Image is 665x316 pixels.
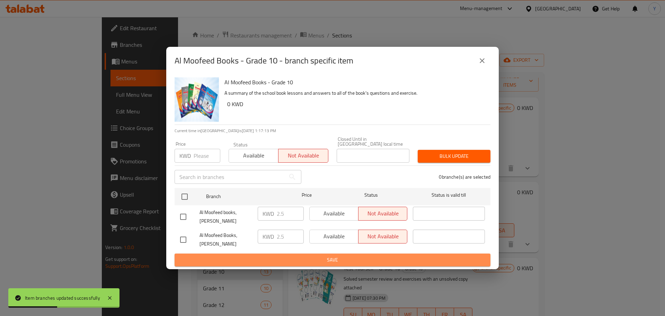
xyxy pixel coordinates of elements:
input: Please enter price [277,230,304,244]
p: KWD [179,152,191,160]
input: Search in branches [175,170,285,184]
span: Al Moofeed books, [PERSON_NAME] [199,208,252,225]
img: Al Moofeed Books - Grade 10 [175,77,219,122]
input: Please enter price [194,149,220,163]
p: 0 branche(s) are selected [439,173,490,180]
button: Not available [278,149,328,163]
p: A summary of the school book lessons and answers to all of the book’s questions and exercise. [224,89,485,97]
p: KWD [263,232,274,241]
h6: 0 KWD [227,99,485,109]
span: Not available [281,151,325,161]
p: Current time in [GEOGRAPHIC_DATA] is [DATE] 1:17:13 PM [175,128,490,134]
span: Branch [206,192,278,201]
span: Status [335,191,407,199]
span: Al Moofeed Books, [PERSON_NAME] [199,231,252,248]
span: Price [284,191,330,199]
p: KWD [263,210,274,218]
h6: Al Moofeed Books - Grade 10 [224,77,485,87]
input: Please enter price [277,207,304,221]
button: Bulk update [418,150,490,163]
span: Available [232,151,276,161]
button: Save [175,254,490,266]
span: Bulk update [423,152,485,161]
button: close [474,52,490,69]
button: Available [229,149,278,163]
div: Item branches updated successfully [25,294,100,302]
h2: Al Moofeed Books - Grade 10 - branch specific item [175,55,353,66]
span: Save [180,256,485,264]
span: Status is valid till [413,191,485,199]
